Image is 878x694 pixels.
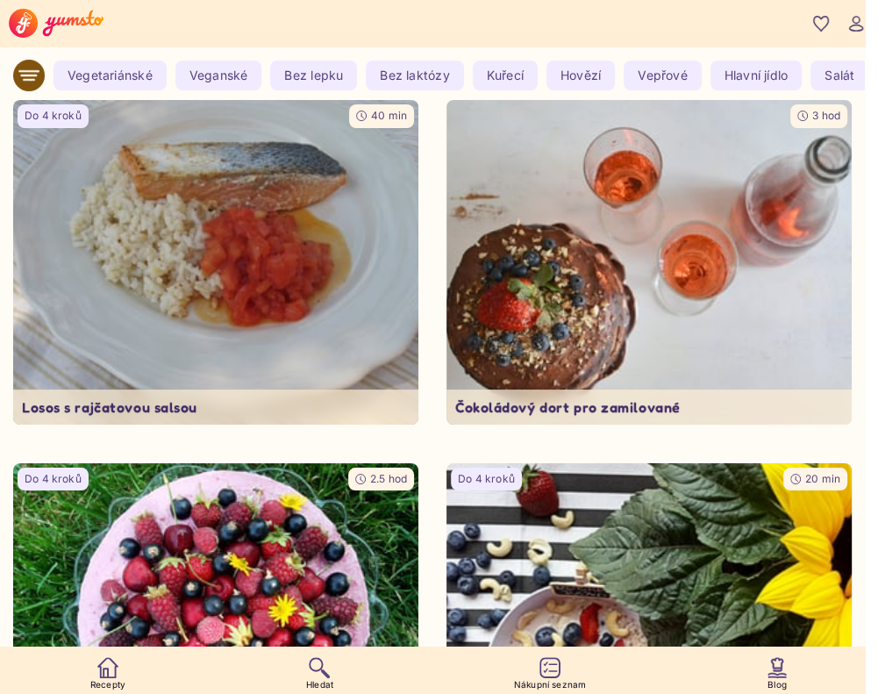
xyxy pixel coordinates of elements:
[371,109,407,122] span: 40 min
[13,100,418,425] a: undefinedDo 4 kroků40 minLosos s rajčatovou salsou
[90,678,125,690] p: Recepty
[54,61,167,90] yumsto-tag: Vegetariánské
[812,109,840,122] span: 3 hod
[546,61,615,90] yumsto-tag: Hovězí
[175,61,262,90] yumsto-tag: Veganské
[366,61,463,90] yumsto-tag: Bez laktózy
[458,472,515,487] p: Do 4 kroků
[455,398,843,416] p: Čokoládový dort pro zamilované
[370,472,407,485] span: 2.5 hod
[90,657,125,690] a: Recepty
[306,657,333,690] a: Hledat
[446,100,852,425] img: undefined
[25,109,82,124] p: Do 4 kroků
[767,678,787,690] p: Blog
[306,678,333,690] p: Hledat
[13,100,418,425] img: undefined
[473,61,538,90] yumsto-tag: Kuřecí
[22,398,410,416] p: Losos s rajčatovou salsou
[270,61,357,90] yumsto-tag: Bez lepku
[514,678,586,690] p: Nákupní seznam
[446,100,852,425] a: undefined3 hodČokoládový dort pro zamilované
[25,472,82,487] p: Do 4 kroků
[710,61,803,90] yumsto-tag: Hlavní jídlo
[767,657,788,690] a: Blog
[514,657,586,690] a: Nákupní seznam
[810,61,868,90] yumsto-tag: Salát
[805,472,840,485] span: 20 min
[624,61,701,90] yumsto-tag: Vepřové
